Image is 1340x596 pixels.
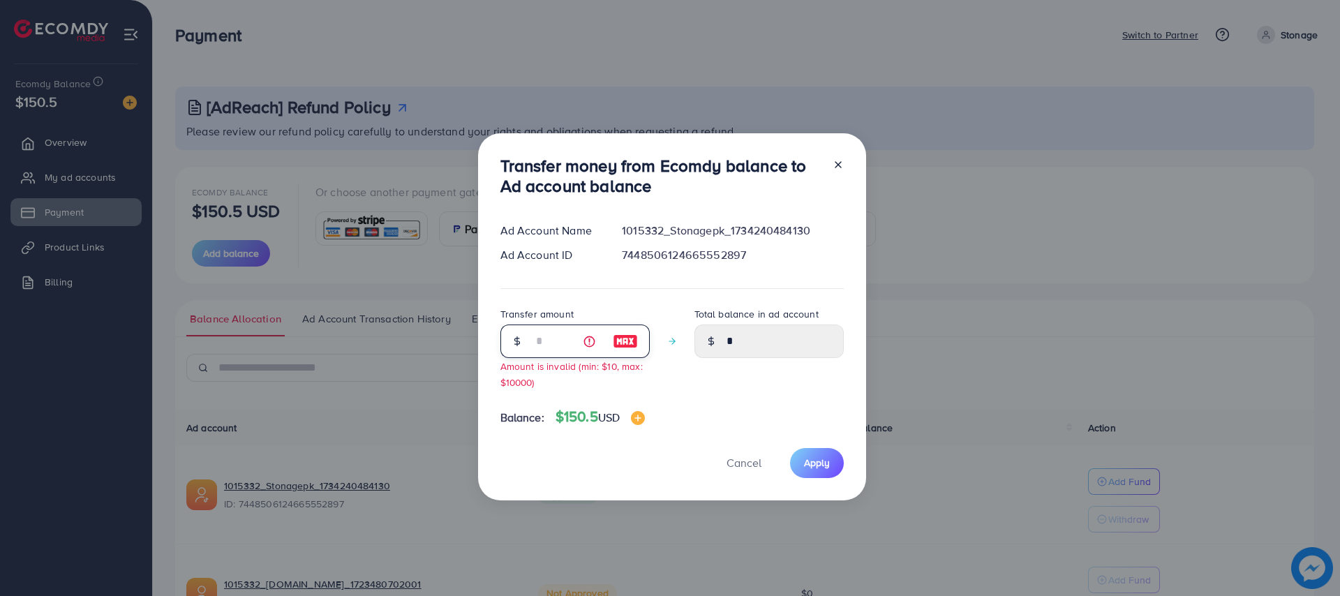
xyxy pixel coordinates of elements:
[500,410,544,426] span: Balance:
[611,247,854,263] div: 7448506124665552897
[727,455,761,470] span: Cancel
[790,448,844,478] button: Apply
[804,456,830,470] span: Apply
[694,307,819,321] label: Total balance in ad account
[489,247,611,263] div: Ad Account ID
[709,448,779,478] button: Cancel
[631,411,645,425] img: image
[489,223,611,239] div: Ad Account Name
[598,410,620,425] span: USD
[613,333,638,350] img: image
[611,223,854,239] div: 1015332_Stonagepk_1734240484130
[500,307,574,321] label: Transfer amount
[500,359,643,389] small: Amount is invalid (min: $10, max: $10000)
[500,156,821,196] h3: Transfer money from Ecomdy balance to Ad account balance
[556,408,645,426] h4: $150.5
